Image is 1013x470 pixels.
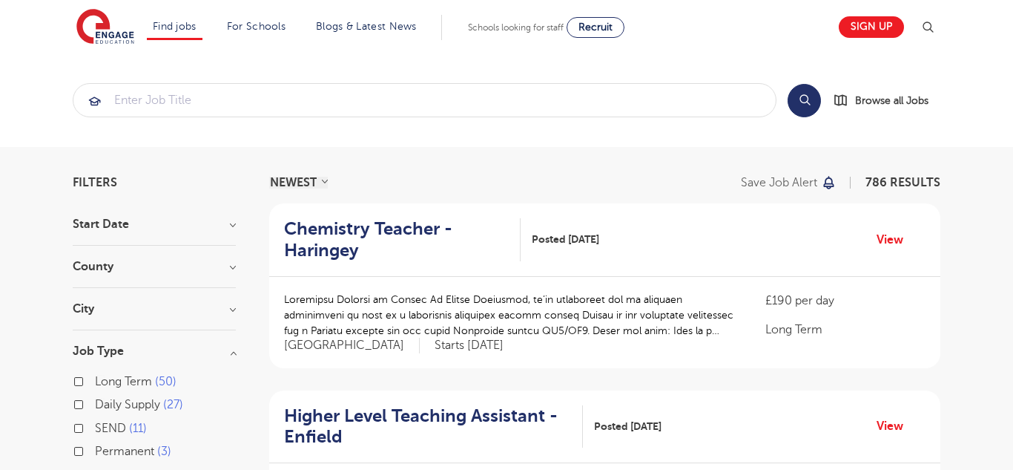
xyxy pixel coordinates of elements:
a: Find jobs [153,21,197,32]
input: Permanent 3 [95,445,105,454]
h3: County [73,261,236,272]
input: Submit [73,84,776,117]
span: Daily Supply [95,398,160,411]
a: Recruit [567,17,624,38]
span: Long Term [95,375,152,388]
h3: Start Date [73,218,236,230]
span: SEND [95,422,126,435]
p: Long Term [765,321,925,339]
span: 50 [155,375,176,388]
button: Search [788,84,821,117]
p: £190 per day [765,292,925,310]
a: Chemistry Teacher - Haringey [284,218,521,261]
button: Save job alert [741,177,837,189]
span: Permanent [95,445,154,458]
a: View [877,230,914,249]
img: Engage Education [76,9,134,46]
a: Blogs & Latest News [316,21,417,32]
a: View [877,417,914,436]
span: Posted [DATE] [532,232,599,247]
input: SEND 11 [95,422,105,431]
h3: City [73,303,236,315]
span: Posted [DATE] [594,419,661,434]
a: Browse all Jobs [833,92,940,109]
input: Daily Supply 27 [95,398,105,408]
span: 786 RESULTS [865,176,940,189]
div: Submit [73,83,776,117]
input: Long Term 50 [95,375,105,385]
p: Starts [DATE] [435,338,504,353]
h2: Chemistry Teacher - Haringey [284,218,509,261]
p: Save job alert [741,177,817,189]
span: 11 [129,422,147,435]
a: Higher Level Teaching Assistant - Enfield [284,405,583,448]
p: Loremipsu Dolorsi am Consec Ad Elitse Doeiusmod, te’in utlaboreet dol ma aliquaen adminimveni qu ... [284,292,736,339]
span: Browse all Jobs [855,92,928,109]
span: Recruit [578,22,613,33]
h2: Higher Level Teaching Assistant - Enfield [284,405,571,448]
span: Schools looking for staff [468,22,564,33]
span: [GEOGRAPHIC_DATA] [284,338,420,353]
span: 27 [163,398,183,411]
span: Filters [73,177,117,189]
span: 3 [157,445,171,458]
h3: Job Type [73,345,236,357]
a: For Schools [227,21,286,32]
a: Sign up [839,16,904,38]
